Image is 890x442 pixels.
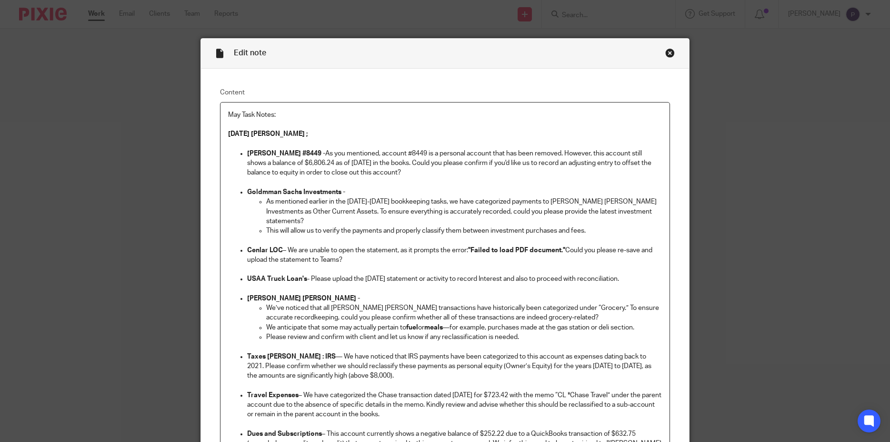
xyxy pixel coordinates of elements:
[468,247,565,254] strong: "Failed to load PDF document."
[247,392,299,399] strong: Travel Expenses
[406,324,418,331] strong: fuel
[266,303,662,323] p: We’ve noticed that all [PERSON_NAME] [PERSON_NAME] transactions have historically been categorize...
[665,48,675,58] div: Close this dialog window
[228,131,308,137] strong: [DATE] [PERSON_NAME] ;
[247,150,325,157] strong: [PERSON_NAME] #8449 -
[247,391,662,420] p: – We have categorized the Chase transaction dated [DATE] for $723.42 with the memo “CL *Chase Tra...
[247,246,662,265] p: – We are unable to open the statement, as it prompts the error: Could you please re-save and uplo...
[247,431,322,437] strong: Dues and Subscriptions
[247,352,662,381] p: — We have noticed that IRS payments have been categorized to this account as expenses dating back...
[220,88,670,97] label: Content
[247,189,345,195] strong: Goldmman Sachs Investments -
[424,324,443,331] strong: meals
[247,295,360,302] strong: [PERSON_NAME] [PERSON_NAME] -
[266,332,662,342] p: Please review and confirm with client and let us know if any reclassification is needed.
[247,274,662,284] p: - Please upload the [DATE] statement or activity to record Interest and also to proceed with reco...
[247,353,336,360] strong: Taxes [PERSON_NAME] : IRS
[266,197,662,226] p: As mentioned earlier in the [DATE]-[DATE] bookkeeping tasks, we have categorized payments to [PER...
[234,49,266,57] span: Edit note
[247,149,662,178] p: As you mentioned, account #8449 is a personal account that has been removed. However, this accoun...
[266,226,662,236] p: This will allow us to verify the payments and properly classify them between investment purchases...
[266,323,662,332] p: We anticipate that some may actually pertain to or —for example, purchases made at the gas statio...
[247,276,307,282] strong: USAA Truck Loan's
[247,247,283,254] strong: Cenlar LOC
[228,110,662,120] p: May Task Notes:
